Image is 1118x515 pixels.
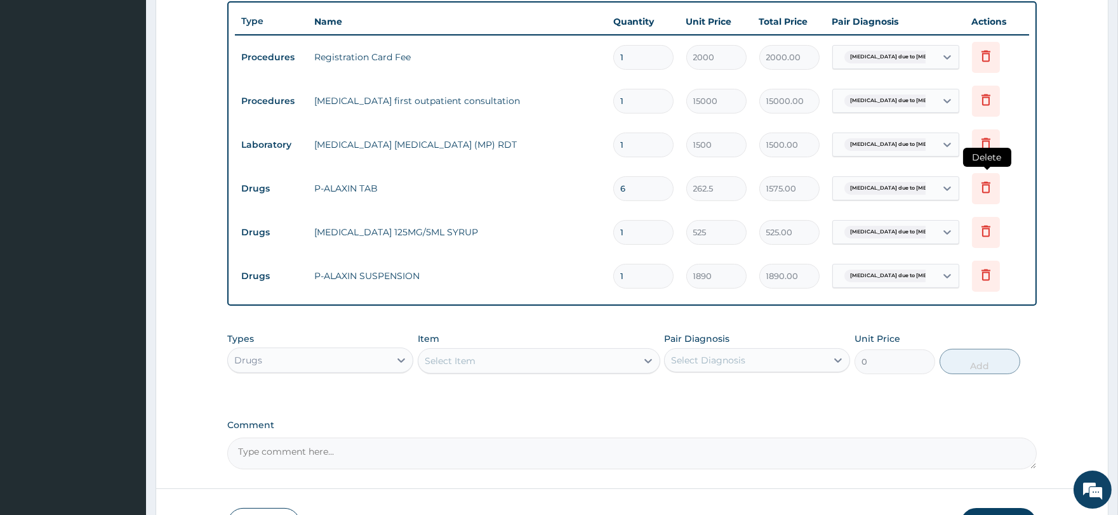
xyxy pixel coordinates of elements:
td: Laboratory [235,133,308,157]
button: Add [940,349,1020,374]
span: We're online! [74,160,175,288]
th: Name [308,9,606,34]
td: Procedures [235,89,308,113]
th: Pair Diagnosis [826,9,966,34]
img: d_794563401_company_1708531726252_794563401 [23,63,51,95]
td: [MEDICAL_DATA] 125MG/5ML SYRUP [308,219,606,245]
label: Pair Diagnosis [664,332,729,345]
th: Unit Price [680,9,753,34]
div: Chat with us now [66,71,213,88]
th: Type [235,10,308,33]
span: [MEDICAL_DATA] due to [MEDICAL_DATA] falc... [844,226,985,238]
th: Actions [966,9,1029,34]
td: Registration Card Fee [308,44,606,70]
span: [MEDICAL_DATA] due to [MEDICAL_DATA] falc... [844,138,985,151]
textarea: Type your message and hit 'Enter' [6,346,242,391]
span: Delete [963,148,1011,167]
th: Quantity [607,9,680,34]
label: Comment [227,420,1036,431]
span: [MEDICAL_DATA] due to [MEDICAL_DATA] falc... [844,270,985,282]
td: Drugs [235,264,308,288]
td: Procedures [235,46,308,69]
label: Unit Price [855,332,900,345]
label: Types [227,334,254,344]
div: Drugs [234,354,262,367]
td: [MEDICAL_DATA] [MEDICAL_DATA] (MP) RDT [308,132,606,157]
td: P-ALAXIN TAB [308,176,606,201]
span: [MEDICAL_DATA] due to [MEDICAL_DATA] falc... [844,51,985,63]
td: P-ALAXIN SUSPENSION [308,263,606,289]
label: Item [418,332,439,345]
span: [MEDICAL_DATA] due to [MEDICAL_DATA] falc... [844,95,985,107]
td: Drugs [235,177,308,200]
div: Minimize live chat window [208,6,239,37]
span: [MEDICAL_DATA] due to [MEDICAL_DATA] falc... [844,182,985,195]
div: Select Diagnosis [671,354,745,367]
th: Total Price [753,9,826,34]
div: Select Item [425,355,476,367]
td: [MEDICAL_DATA] first outpatient consultation [308,88,606,114]
td: Drugs [235,221,308,244]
